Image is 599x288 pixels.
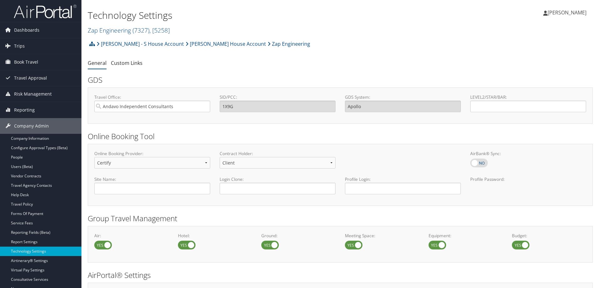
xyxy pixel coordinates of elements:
h2: Online Booking Tool [88,131,593,142]
h1: Technology Settings [88,9,425,22]
a: [PERSON_NAME] [543,3,593,22]
span: ( 7327 ) [133,26,149,34]
span: Trips [14,38,25,54]
a: Zap Engineering [88,26,170,34]
img: airportal-logo.png [14,4,76,19]
a: Zap Engineering [268,38,310,50]
label: Profile Password: [470,176,586,194]
a: [PERSON_NAME] House Account [185,38,266,50]
input: Profile Login: [345,183,461,194]
span: Risk Management [14,86,52,102]
span: , [ 5258 ] [149,26,170,34]
label: Ground: [261,233,336,239]
span: Reporting [14,102,35,118]
label: Air: [94,233,169,239]
label: Travel Office: [94,94,210,100]
span: [PERSON_NAME] [548,9,586,16]
h2: AirPortal® Settings [88,270,593,280]
label: Contract Holder: [220,150,336,157]
label: Login Clone: [220,176,336,182]
label: SID/PCC: [220,94,336,100]
label: Hotel: [178,233,252,239]
span: Book Travel [14,54,38,70]
a: Custom Links [111,60,143,66]
label: Meeting Space: [345,233,419,239]
label: Profile Login: [345,176,461,194]
a: [PERSON_NAME] - S House Account [96,38,184,50]
span: Dashboards [14,22,39,38]
label: Site Name: [94,176,210,182]
a: General [88,60,107,66]
label: GDS System: [345,94,461,100]
label: Equipment: [429,233,503,239]
span: Company Admin [14,118,49,134]
label: LEVEL2/STAR/BAR: [470,94,586,100]
label: Budget: [512,233,586,239]
h2: GDS [88,75,588,85]
label: AirBank® Sync: [470,150,586,157]
label: Online Booking Provider: [94,150,210,157]
h2: Group Travel Management [88,213,593,224]
span: Travel Approval [14,70,47,86]
label: AirBank® Sync [470,159,488,167]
